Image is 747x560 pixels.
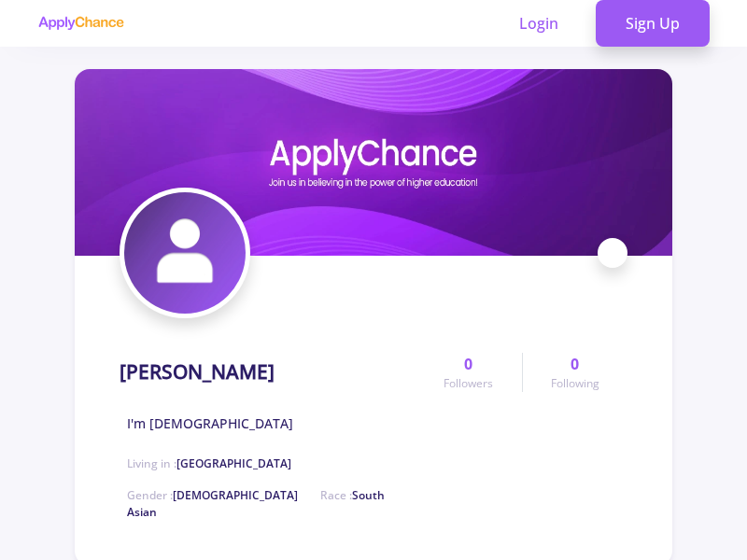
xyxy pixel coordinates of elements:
a: 0Following [522,353,627,392]
img: Zahra Khajehpour galosalaravatar [124,192,246,314]
span: [DEMOGRAPHIC_DATA] [173,487,298,503]
span: [GEOGRAPHIC_DATA] [176,455,291,471]
span: 0 [571,353,579,375]
img: applychance logo text only [37,16,124,31]
h1: [PERSON_NAME] [120,360,275,384]
span: South Asian [127,487,385,520]
span: Living in : [127,455,291,471]
span: Followers [444,375,493,392]
span: Gender : [127,487,298,503]
span: 0 [464,353,472,375]
span: Following [551,375,599,392]
span: I'm [DEMOGRAPHIC_DATA] [127,413,293,433]
img: Zahra Khajehpour galosalarcover image [75,69,672,256]
a: 0Followers [416,353,521,392]
span: Race : [127,487,385,520]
